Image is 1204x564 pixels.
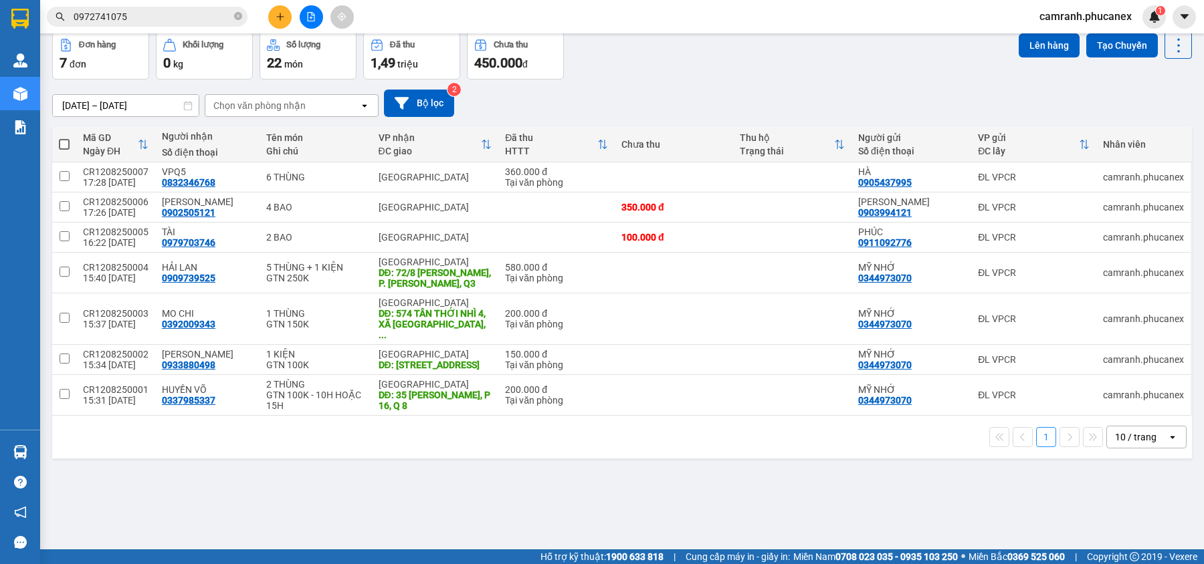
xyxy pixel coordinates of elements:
div: [GEOGRAPHIC_DATA] [379,349,492,360]
div: ĐC lấy [978,146,1079,156]
div: 200.000 đ [505,308,608,319]
div: 2 THÙNG [266,379,365,390]
button: Đơn hàng7đơn [52,31,149,80]
div: HẢI LAN [162,262,253,273]
button: Tạo Chuyến [1086,33,1158,57]
th: Toggle SortBy [498,127,615,162]
div: camranh.phucanex [1103,390,1184,400]
div: 10 / trang [1115,430,1157,444]
div: [GEOGRAPHIC_DATA] [379,172,492,182]
div: Nhân viên [1103,139,1184,150]
div: Tại văn phòng [505,360,608,370]
div: [GEOGRAPHIC_DATA] [379,232,492,243]
div: CR1208250002 [83,349,148,360]
div: Thu hộ [740,132,834,143]
span: camranh.phucanex [1029,8,1142,25]
b: [DOMAIN_NAME] [112,51,184,61]
div: [GEOGRAPHIC_DATA] [379,379,492,390]
div: PHÚC [858,227,965,237]
div: [GEOGRAPHIC_DATA] [379,202,492,213]
button: Khối lượng0kg [156,31,253,80]
div: 200.000 đ [505,384,608,395]
span: close-circle [234,11,242,23]
img: logo-vxr [11,9,29,29]
div: 0909739525 [162,273,215,283]
sup: 1 [1156,6,1165,15]
div: Ghi chú [266,146,365,156]
button: Số lượng22món [260,31,357,80]
div: [GEOGRAPHIC_DATA] [379,297,492,308]
div: 16:22 [DATE] [83,237,148,248]
div: 0933880498 [162,360,215,370]
div: 0902505121 [162,207,215,218]
div: MỸ NHỚ [858,308,965,319]
span: Hỗ trợ kỹ thuật: [540,549,664,564]
div: Chưa thu [494,40,528,49]
div: 0344973070 [858,319,912,329]
div: VPQ5 [162,166,253,177]
input: Select a date range. [53,95,199,116]
span: Cung cấp máy in - giấy in: [686,549,790,564]
div: HUYỀN VÕ [162,384,253,395]
button: Bộ lọc [384,90,454,117]
div: 5 THÙNG + 1 KIỆN [266,262,365,273]
span: 1 [1158,6,1163,15]
div: 0832346768 [162,177,215,188]
button: caret-down [1173,5,1196,29]
th: Toggle SortBy [733,127,851,162]
th: Toggle SortBy [76,127,155,162]
img: logo.jpg [145,17,177,49]
div: CR1208250007 [83,166,148,177]
div: Ngày ĐH [83,146,138,156]
div: DĐ: 587 BA ĐÌNH, P HƯNG PHÚ, Q 8 [379,360,492,370]
div: Đơn hàng [79,40,116,49]
div: Tại văn phòng [505,395,608,406]
div: 0911092776 [858,237,912,248]
div: CR1208250005 [83,227,148,237]
button: Chưa thu450.000đ [467,31,564,80]
div: ĐL VPCR [978,313,1090,324]
span: Miền Nam [793,549,958,564]
div: Đã thu [390,40,415,49]
div: ĐL VPCR [978,172,1090,182]
div: Khối lượng [183,40,223,49]
div: [GEOGRAPHIC_DATA] [379,257,492,267]
div: 4 BAO [266,202,365,213]
div: ĐL VPCR [978,202,1090,213]
button: Đã thu1,49 triệu [363,31,460,80]
div: 6 THÙNG [266,172,365,182]
div: Chọn văn phòng nhận [213,99,306,112]
div: Đã thu [505,132,597,143]
div: camranh.phucanex [1103,354,1184,365]
span: caret-down [1179,11,1191,23]
div: Tại văn phòng [505,273,608,283]
div: DĐ: 574 TÂN THỚI NHÌ 4, XÃ XUÂN THỚI SƠN, HUYỆN HÓC MÔN [379,308,492,340]
img: logo.jpg [17,17,84,84]
div: 15:31 [DATE] [83,395,148,406]
span: message [14,536,27,549]
strong: 0369 525 060 [1007,551,1065,562]
svg: open [359,100,370,111]
div: ĐC giao [379,146,482,156]
button: 1 [1036,427,1056,447]
span: 1,49 [371,55,395,71]
svg: open [1167,432,1178,442]
div: ANH VINH [858,196,965,207]
span: question-circle [14,476,27,488]
div: 15:40 [DATE] [83,273,148,283]
div: Chưa thu [621,139,726,150]
span: Miền Bắc [969,549,1065,564]
li: (c) 2017 [112,63,184,80]
button: file-add [300,5,323,29]
div: 15:37 [DATE] [83,319,148,329]
div: 0344973070 [858,395,912,406]
div: ĐL VPCR [978,232,1090,243]
div: camranh.phucanex [1103,232,1184,243]
div: 580.000 đ [505,262,608,273]
div: 0903994121 [858,207,912,218]
span: đ [522,59,528,69]
div: Số điện thoại [858,146,965,156]
img: icon-new-feature [1148,11,1161,23]
div: MỸ NHỚ [858,349,965,360]
div: ĐL VPCR [978,354,1090,365]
